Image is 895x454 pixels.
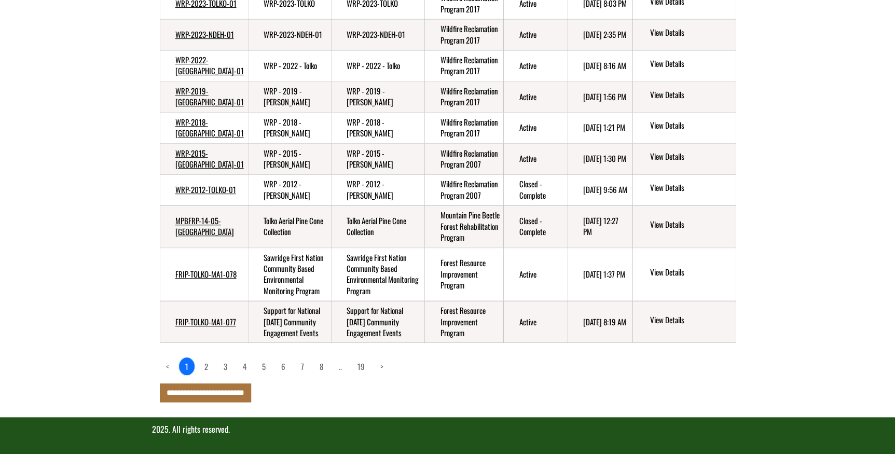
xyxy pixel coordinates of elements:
[650,58,731,71] a: View details
[424,174,503,205] td: Wildfire Reclamation Program 2007
[160,301,248,343] td: FRIP-TOLKO-MA1-077
[169,423,230,435] span: . All rights reserved.
[650,151,731,163] a: View details
[248,50,331,81] td: WRP - 2022 - Tolko
[568,112,632,143] td: 4/8/2024 1:21 PM
[632,112,735,143] td: action menu
[160,205,248,247] td: MPBFRP-14-05-TOLKO
[503,19,568,50] td: Active
[650,120,731,132] a: View details
[313,357,329,375] a: page 8
[583,29,626,40] time: [DATE] 2:35 PM
[331,301,424,343] td: Support for National Forest Week Community Engagement Events
[175,29,234,40] a: WRP-2023-NDEH-01
[503,112,568,143] td: Active
[650,27,731,39] a: View details
[160,174,248,205] td: WRP-2012-TOLKO-01
[583,184,627,195] time: [DATE] 9:56 AM
[424,19,503,50] td: Wildfire Reclamation Program 2017
[160,143,248,174] td: WRP-2015-TOLKO-01
[331,174,424,205] td: WRP - 2012 - Tolko
[275,357,292,375] a: page 6
[217,357,233,375] a: page 3
[331,50,424,81] td: WRP - 2022 - Tolko
[568,81,632,112] td: 11/19/2024 1:56 PM
[331,143,424,174] td: WRP - 2015 - Tolko
[152,423,743,435] p: 2025
[424,112,503,143] td: Wildfire Reclamation Program 2017
[650,89,731,102] a: View details
[632,205,735,247] td: action menu
[175,85,244,107] a: WRP-2019-[GEOGRAPHIC_DATA]-01
[175,184,236,195] a: WRP-2012-TOLKO-01
[632,247,735,301] td: action menu
[568,247,632,301] td: 9/29/2025 1:37 PM
[160,247,248,301] td: FRIP-TOLKO-MA1-078
[632,174,735,205] td: action menu
[583,91,626,102] time: [DATE] 1:56 PM
[632,81,735,112] td: action menu
[503,81,568,112] td: Active
[248,81,331,112] td: WRP - 2019 - Tolko
[374,357,390,375] a: Next page
[175,116,244,139] a: WRP-2018-[GEOGRAPHIC_DATA]-01
[295,357,310,375] a: page 7
[175,54,244,76] a: WRP-2022-[GEOGRAPHIC_DATA]-01
[424,205,503,247] td: Mountain Pine Beetle Forest Rehabilitation Program
[583,316,626,327] time: [DATE] 8:19 AM
[331,81,424,112] td: WRP - 2019 - Tolko
[160,50,248,81] td: WRP-2022-TOLKO-01
[256,357,272,375] a: page 5
[583,60,626,71] time: [DATE] 8:16 AM
[424,143,503,174] td: Wildfire Reclamation Program 2007
[503,301,568,343] td: Active
[503,143,568,174] td: Active
[650,267,731,279] a: View details
[503,205,568,247] td: Closed - Complete
[237,357,253,375] a: page 4
[248,205,331,247] td: Tolko Aerial Pine Cone Collection
[424,50,503,81] td: Wildfire Reclamation Program 2017
[160,112,248,143] td: WRP-2018-TOLKO-01
[568,19,632,50] td: 6/5/2025 2:35 PM
[424,81,503,112] td: Wildfire Reclamation Program 2017
[650,314,731,327] a: View details
[424,247,503,301] td: Forest Resource Improvement Program
[583,153,626,164] time: [DATE] 1:30 PM
[568,301,632,343] td: 9/11/2025 8:19 AM
[175,268,237,280] a: FRIP-TOLKO-MA1-078
[632,50,735,81] td: action menu
[632,301,735,343] td: action menu
[333,357,348,375] a: Load more pages
[424,301,503,343] td: Forest Resource Improvement Program
[568,143,632,174] td: 4/7/2024 1:30 PM
[568,205,632,247] td: 2/26/2025 12:27 PM
[160,19,248,50] td: WRP-2023-NDEH-01
[248,19,331,50] td: WRP-2023-NDEH-01
[248,143,331,174] td: WRP - 2015 - Tolko
[248,301,331,343] td: Support for National Forest Week Community Engagement Events
[503,174,568,205] td: Closed - Complete
[331,205,424,247] td: Tolko Aerial Pine Cone Collection
[583,268,625,280] time: [DATE] 1:37 PM
[503,247,568,301] td: Active
[632,19,735,50] td: action menu
[503,50,568,81] td: Active
[331,19,424,50] td: WRP-2023-NDEH-01
[583,121,625,133] time: [DATE] 1:21 PM
[248,112,331,143] td: WRP - 2018 - Tolko
[650,219,731,231] a: View details
[160,81,248,112] td: WRP-2019-TOLKO-01
[351,357,371,375] a: page 19
[198,357,214,375] a: page 2
[568,174,632,205] td: 4/7/2025 9:56 AM
[650,182,731,195] a: View details
[568,50,632,81] td: 4/9/2024 8:16 AM
[248,174,331,205] td: WRP - 2012 - Tolko
[248,247,331,301] td: Sawridge First Nation Community Based Environmental Monitoring Program
[331,247,424,301] td: Sawridge First Nation Community Based Environmental Monitoring Program
[331,112,424,143] td: WRP - 2018 - Tolko
[175,147,244,170] a: WRP-2015-[GEOGRAPHIC_DATA]-01
[583,215,618,237] time: [DATE] 12:27 PM
[175,316,236,327] a: FRIP-TOLKO-MA1-077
